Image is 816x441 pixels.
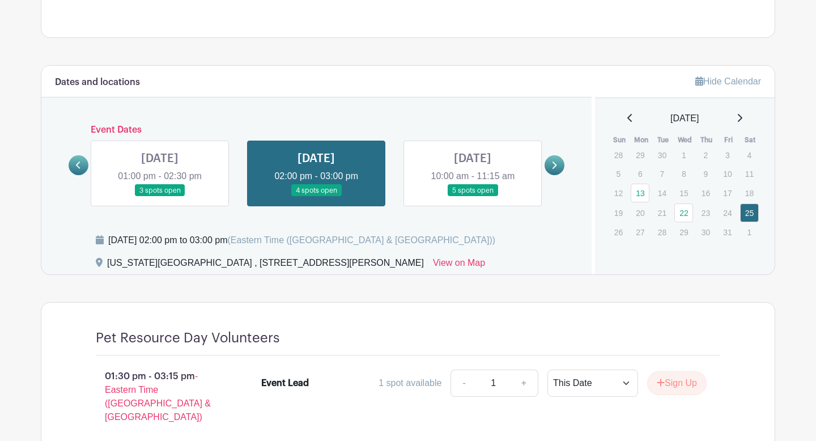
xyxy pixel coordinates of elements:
[696,204,715,222] p: 23
[653,184,671,202] p: 14
[717,134,739,146] th: Fri
[631,204,649,222] p: 20
[227,235,495,245] span: (Eastern Time ([GEOGRAPHIC_DATA] & [GEOGRAPHIC_DATA]))
[55,77,140,88] h6: Dates and locations
[88,125,545,135] h6: Event Dates
[609,134,631,146] th: Sun
[653,165,671,183] p: 7
[674,203,693,222] a: 22
[740,223,759,241] p: 1
[740,146,759,164] p: 4
[696,223,715,241] p: 30
[718,184,737,202] p: 17
[674,223,693,241] p: 29
[510,370,538,397] a: +
[674,146,693,164] p: 1
[631,184,649,202] a: 13
[718,146,737,164] p: 3
[647,371,707,395] button: Sign Up
[740,184,759,202] p: 18
[740,165,759,183] p: 11
[96,330,280,346] h4: Pet Resource Day Volunteers
[631,223,649,241] p: 27
[670,112,699,125] span: [DATE]
[653,204,671,222] p: 21
[718,165,737,183] p: 10
[652,134,674,146] th: Tue
[653,146,671,164] p: 30
[609,223,628,241] p: 26
[740,203,759,222] a: 25
[653,223,671,241] p: 28
[696,146,715,164] p: 2
[674,165,693,183] p: 8
[695,77,761,86] a: Hide Calendar
[609,184,628,202] p: 12
[108,234,495,247] div: [DATE] 02:00 pm to 03:00 pm
[630,134,652,146] th: Mon
[609,165,628,183] p: 5
[379,376,441,390] div: 1 spot available
[696,184,715,202] p: 16
[674,184,693,202] p: 15
[631,165,649,183] p: 6
[107,256,424,274] div: [US_STATE][GEOGRAPHIC_DATA] , [STREET_ADDRESS][PERSON_NAME]
[696,165,715,183] p: 9
[631,146,649,164] p: 29
[718,223,737,241] p: 31
[609,146,628,164] p: 28
[450,370,477,397] a: -
[674,134,696,146] th: Wed
[609,204,628,222] p: 19
[739,134,762,146] th: Sat
[433,256,485,274] a: View on Map
[261,376,309,390] div: Event Lead
[718,204,737,222] p: 24
[78,365,243,429] p: 01:30 pm - 03:15 pm
[696,134,718,146] th: Thu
